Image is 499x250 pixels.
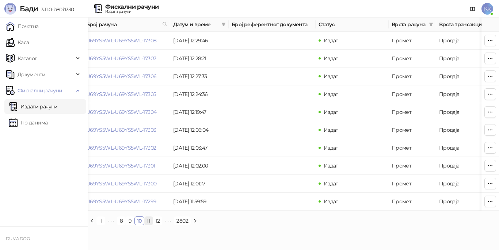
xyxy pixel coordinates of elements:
a: Каса [6,35,29,50]
a: 11 [145,217,153,225]
li: 1 [96,216,105,225]
a: 10 [135,217,144,225]
td: Продаја [436,157,498,175]
li: 12 [153,216,163,225]
a: Почетна [6,19,39,34]
td: U69YS5WL-U69YS5WL-17308 [83,32,170,50]
td: Продаја [436,32,498,50]
td: Продаја [436,68,498,85]
td: [DATE] 12:24:36 [170,85,229,103]
td: U69YS5WL-U69YS5WL-17300 [83,175,170,193]
td: U69YS5WL-U69YS5WL-17306 [83,68,170,85]
span: 3.11.0-b80b730 [38,6,74,13]
td: U69YS5WL-U69YS5WL-17301 [83,157,170,175]
td: [DATE] 12:06:04 [170,121,229,139]
td: U69YS5WL-U69YS5WL-17307 [83,50,170,68]
img: Logo [4,3,16,15]
li: 11 [144,216,153,225]
td: [DATE] 12:19:47 [170,103,229,121]
td: Продаја [436,175,498,193]
td: U69YS5WL-U69YS5WL-17299 [83,193,170,211]
li: Претходна страна [88,216,96,225]
th: Број рачуна [83,18,170,32]
td: U69YS5WL-U69YS5WL-17303 [83,121,170,139]
span: Издат [324,127,338,133]
a: По данима [9,115,47,130]
span: Врста трансакције [439,20,488,28]
div: Издати рачуни [105,10,159,14]
li: Следећих 5 Страна [162,216,174,225]
span: Бади [20,4,38,13]
td: Продаја [436,121,498,139]
span: ••• [105,216,117,225]
span: Издат [324,55,338,62]
button: right [191,216,199,225]
a: U69YS5WL-U69YS5WL-17304 [86,109,156,115]
a: 12 [153,217,162,225]
span: Издат [324,162,338,169]
td: [DATE] 12:28:21 [170,50,229,68]
td: [DATE] 12:01:17 [170,175,229,193]
span: Издат [324,145,338,151]
li: Претходних 5 Страна [105,216,117,225]
span: Каталог [18,51,37,66]
a: U69YS5WL-U69YS5WL-17307 [86,55,156,62]
td: Промет [389,50,436,68]
span: left [90,219,94,223]
span: filter [220,19,227,30]
span: Издат [324,73,338,80]
span: Фискални рачуни [18,83,62,98]
td: U69YS5WL-U69YS5WL-17305 [83,85,170,103]
span: Издат [324,180,338,187]
td: Промет [389,175,436,193]
a: U69YS5WL-U69YS5WL-17301 [86,162,155,169]
td: [DATE] 12:02:00 [170,157,229,175]
span: Број рачуна [86,20,159,28]
span: filter [429,22,433,27]
td: Промет [389,139,436,157]
td: Продаја [436,139,498,157]
button: left [88,216,96,225]
span: Датум и време [173,20,218,28]
a: U69YS5WL-U69YS5WL-17305 [86,91,156,97]
a: 8 [117,217,125,225]
td: [DATE] 12:27:33 [170,68,229,85]
a: U69YS5WL-U69YS5WL-17308 [86,37,156,44]
a: U69YS5WL-U69YS5WL-17300 [86,180,156,187]
a: 1 [97,217,105,225]
a: Документација [467,3,479,15]
a: U69YS5WL-U69YS5WL-17303 [86,127,156,133]
span: Документи [18,67,45,82]
td: [DATE] 12:03:47 [170,139,229,157]
span: Врста рачуна [392,20,426,28]
span: KK [481,3,493,15]
th: Врста рачуна [389,18,436,32]
span: Издат [324,91,338,97]
li: Следећа страна [191,216,199,225]
a: U69YS5WL-U69YS5WL-17306 [86,73,156,80]
td: U69YS5WL-U69YS5WL-17304 [83,103,170,121]
th: Статус [316,18,389,32]
th: Врста трансакције [436,18,498,32]
a: U69YS5WL-U69YS5WL-17299 [86,198,156,205]
td: Промет [389,103,436,121]
a: 2802 [174,217,190,225]
td: Промет [389,85,436,103]
span: filter [427,19,435,30]
td: Продаја [436,103,498,121]
small: DUMA DOO [6,236,30,241]
td: Продаја [436,50,498,68]
td: [DATE] 12:29:46 [170,32,229,50]
span: right [193,219,197,223]
span: ••• [162,216,174,225]
a: 9 [126,217,134,225]
td: Промет [389,32,436,50]
td: Промет [389,157,436,175]
td: Продаја [436,85,498,103]
span: filter [221,22,226,27]
li: 8 [117,216,126,225]
td: Промет [389,193,436,211]
td: [DATE] 11:59:59 [170,193,229,211]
